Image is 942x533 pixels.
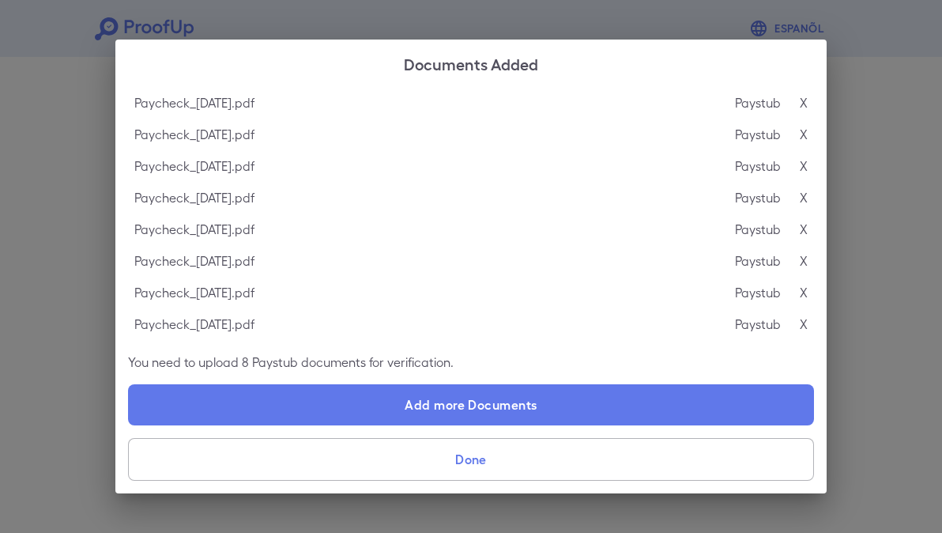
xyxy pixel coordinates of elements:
p: Paystub [735,315,781,334]
p: X [800,251,808,270]
p: Paycheck_[DATE].pdf [134,220,254,239]
p: Paystub [735,220,781,239]
p: Paycheck_[DATE].pdf [134,157,254,176]
p: X [800,93,808,112]
label: Add more Documents [128,384,814,425]
p: X [800,125,808,144]
p: Paycheck_[DATE].pdf [134,188,254,207]
p: X [800,283,808,302]
p: Paystub [735,157,781,176]
p: Paycheck_[DATE].pdf [134,315,254,334]
p: Paystub [735,125,781,144]
button: Done [128,438,814,481]
p: Paycheck_[DATE].pdf [134,125,254,144]
p: X [800,157,808,176]
p: Paycheck_[DATE].pdf [134,251,254,270]
p: Paystub [735,188,781,207]
p: Paystub [735,251,781,270]
p: Paystub [735,283,781,302]
p: X [800,188,808,207]
p: Paycheck_[DATE].pdf [134,93,254,112]
p: Paystub [735,93,781,112]
h2: Documents Added [115,40,827,87]
p: You need to upload 8 Paystub documents for verification. [128,353,814,372]
p: Paycheck_[DATE].pdf [134,283,254,302]
p: X [800,220,808,239]
p: X [800,315,808,334]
